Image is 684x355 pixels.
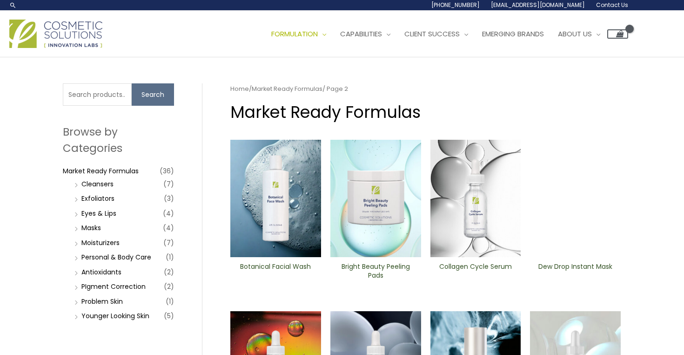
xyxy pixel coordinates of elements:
[63,166,139,176] a: Market Ready Formulas
[430,140,521,257] img: Collagen Cycle Serum
[558,29,592,39] span: About Us
[81,179,114,189] a: Cleansers
[163,221,174,234] span: (4)
[163,177,174,191] span: (7)
[596,1,628,9] span: Contact Us
[164,309,174,322] span: (5)
[164,280,174,293] span: (2)
[81,311,149,321] a: Younger Looking Skin
[438,262,513,283] a: Collagen Cycle Serum
[431,1,480,9] span: [PHONE_NUMBER]
[404,29,460,39] span: Client Success
[160,164,174,177] span: (36)
[264,20,333,48] a: Formulation
[538,262,613,283] a: Dew Drop Instant Mask
[338,262,413,280] h2: Bright Beauty Peeling Pads
[338,262,413,283] a: Bright Beauty Peeling Pads
[164,266,174,279] span: (2)
[271,29,318,39] span: Formulation
[81,194,114,203] a: Exfoliators
[81,253,151,262] a: Personal & Body Care
[9,20,102,48] img: Cosmetic Solutions Logo
[397,20,475,48] a: Client Success
[538,262,613,280] h2: Dew Drop Instant Mask
[438,262,513,280] h2: Collagen Cycle Serum
[230,83,621,95] nav: Breadcrumb
[230,84,249,93] a: Home
[63,83,132,106] input: Search products…
[340,29,382,39] span: Capabilities
[238,262,313,280] h2: Botanical Facial Wash
[230,101,621,123] h1: Market Ready Formulas
[81,209,116,218] a: Eyes & Lips
[163,207,174,220] span: (4)
[81,282,146,291] a: PIgment Correction
[132,83,174,106] button: Search
[81,297,123,306] a: Problem Skin
[81,223,101,232] a: Masks
[81,238,120,247] a: Moisturizers
[163,236,174,249] span: (7)
[330,140,421,257] img: Bright Beauty Peeling Pads
[63,124,174,156] h2: Browse by Categories
[166,251,174,264] span: (1)
[475,20,551,48] a: Emerging Brands
[530,140,621,257] img: Dew Drop Instant Mask
[333,20,397,48] a: Capabilities
[551,20,607,48] a: About Us
[257,20,628,48] nav: Site Navigation
[81,267,121,277] a: Antioxidants
[482,29,544,39] span: Emerging Brands
[166,295,174,308] span: (1)
[9,1,17,9] a: Search icon link
[252,84,322,93] a: Market Ready Formulas
[491,1,585,9] span: [EMAIL_ADDRESS][DOMAIN_NAME]
[607,29,628,39] a: View Shopping Cart, empty
[164,192,174,205] span: (3)
[230,140,321,257] img: Botanical Facial Wash
[238,262,313,283] a: Botanical Facial Wash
